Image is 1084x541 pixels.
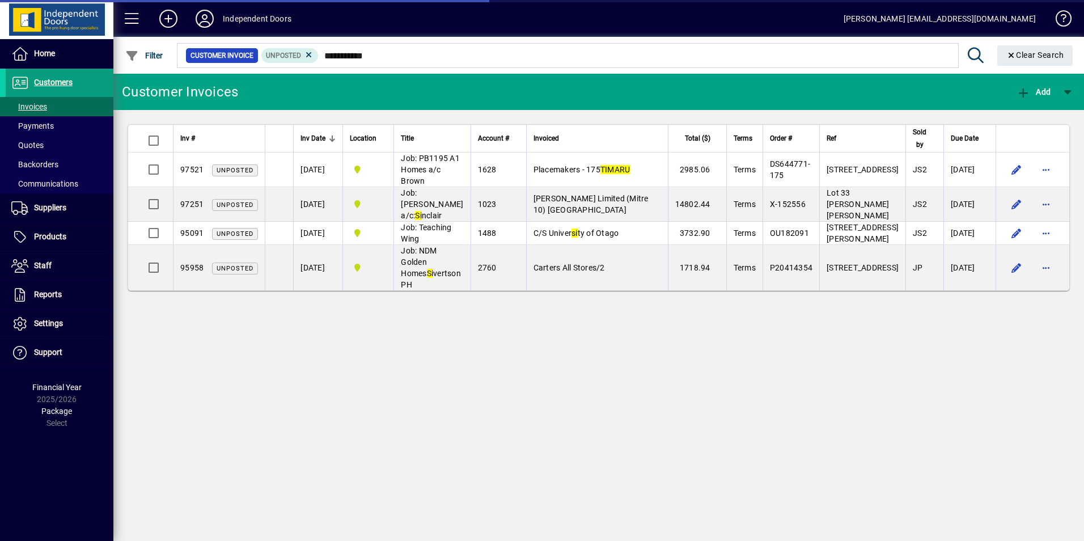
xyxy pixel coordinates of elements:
span: JP [913,263,923,272]
a: Home [6,40,113,68]
div: Invoiced [533,132,661,145]
span: Communications [11,179,78,188]
span: [STREET_ADDRESS][PERSON_NAME] [827,223,899,243]
td: 14802.44 [668,187,726,222]
span: C/S Univer ty of Otago [533,229,619,238]
div: Total ($) [675,132,721,145]
span: OU182091 [770,229,809,238]
button: Edit [1007,259,1026,277]
span: 1023 [478,200,497,209]
span: Suppliers [34,203,66,212]
span: Sold by [913,126,926,151]
button: Edit [1007,195,1026,213]
a: Reports [6,281,113,309]
td: [DATE] [943,222,996,245]
a: Settings [6,310,113,338]
span: Job: NDM Golden Homes vertson PH [401,246,461,289]
div: Title [401,132,463,145]
a: Products [6,223,113,251]
span: Job: [PERSON_NAME] a/c: nclair [401,188,463,220]
span: Order # [770,132,792,145]
span: JS2 [913,165,927,174]
span: Unposted [217,265,253,272]
span: Products [34,232,66,241]
td: [DATE] [293,153,342,187]
button: Filter [122,45,166,66]
button: Profile [187,9,223,29]
span: X-152556 [770,200,806,209]
a: Staff [6,252,113,280]
span: Timaru [350,163,387,176]
a: Support [6,339,113,367]
button: More options [1037,160,1055,179]
em: Si [415,211,422,220]
em: si [571,229,578,238]
span: Unposted [217,201,253,209]
div: Sold by [913,126,937,151]
span: Package [41,407,72,416]
div: Due Date [951,132,989,145]
span: 95091 [180,229,204,238]
span: Terms [734,229,756,238]
span: Location [350,132,376,145]
span: JS2 [913,229,927,238]
button: Clear [997,45,1073,66]
span: Terms [734,200,756,209]
a: Invoices [6,97,113,116]
span: Unposted [217,230,253,238]
span: Settings [34,319,63,328]
a: Payments [6,116,113,136]
div: Location [350,132,387,145]
span: [STREET_ADDRESS] [827,165,899,174]
span: Staff [34,261,52,270]
td: 1718.94 [668,245,726,290]
td: [DATE] [943,245,996,290]
mat-chip: Customer Invoice Status: Unposted [261,48,319,63]
td: 3732.90 [668,222,726,245]
span: Placemakers - 175 [533,165,630,174]
span: Invoices [11,102,47,111]
div: Customer Invoices [122,83,238,101]
a: Backorders [6,155,113,174]
span: [STREET_ADDRESS] [827,263,899,272]
span: Quotes [11,141,44,150]
span: Add [1017,87,1051,96]
span: Unposted [217,167,253,174]
button: More options [1037,259,1055,277]
span: P20414354 [770,263,812,272]
button: Add [150,9,187,29]
span: Account # [478,132,509,145]
span: Financial Year [32,383,82,392]
button: More options [1037,224,1055,242]
div: Order # [770,132,812,145]
div: Inv Date [300,132,336,145]
span: Total ($) [685,132,710,145]
span: Terms [734,132,752,145]
div: Inv # [180,132,258,145]
button: Edit [1007,160,1026,179]
span: Customers [34,78,73,87]
span: Inv Date [300,132,325,145]
em: TIMARU [600,165,630,174]
a: Communications [6,174,113,193]
td: 2985.06 [668,153,726,187]
span: Unposted [266,52,301,60]
span: 95958 [180,263,204,272]
span: Terms [734,263,756,272]
span: Timaru [350,198,387,210]
span: Lot 33 [PERSON_NAME] [PERSON_NAME] [827,188,889,220]
span: Timaru [350,227,387,239]
span: Due Date [951,132,979,145]
span: Home [34,49,55,58]
span: Ref [827,132,836,145]
span: Clear Search [1006,50,1064,60]
div: [PERSON_NAME] [EMAIL_ADDRESS][DOMAIN_NAME] [844,10,1036,28]
span: Reports [34,290,62,299]
span: Timaru [350,261,387,274]
span: Filter [125,51,163,60]
a: Quotes [6,136,113,155]
span: 1628 [478,165,497,174]
span: Carters All Stores/2 [533,263,605,272]
span: 2760 [478,263,497,272]
span: Title [401,132,414,145]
